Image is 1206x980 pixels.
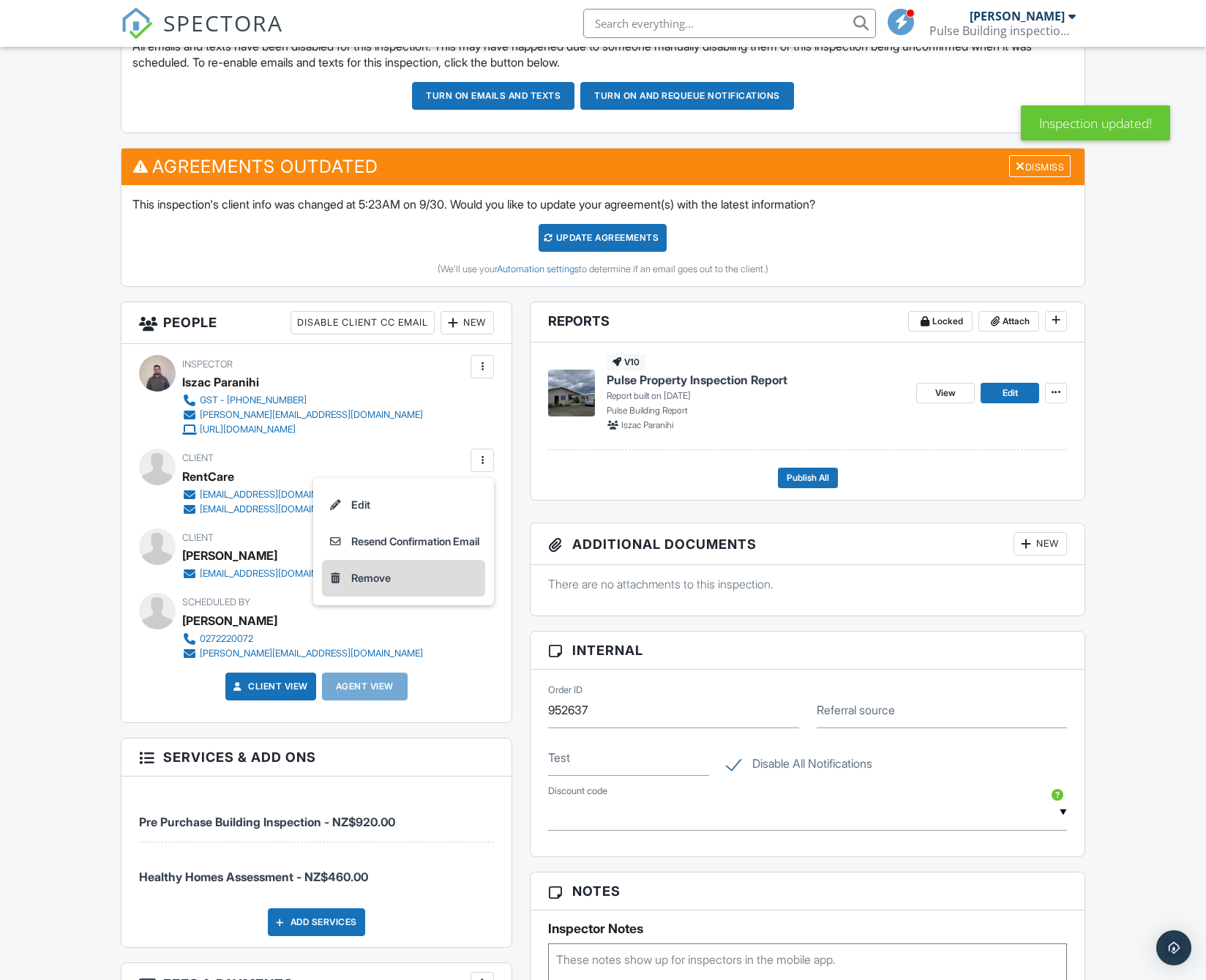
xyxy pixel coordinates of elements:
a: GST - [PHONE_NUMBER] [182,393,423,408]
h3: Additional Documents [531,523,1085,565]
a: [EMAIL_ADDRESS][DOMAIN_NAME] [182,487,351,502]
div: [EMAIL_ADDRESS][DOMAIN_NAME] [200,568,351,580]
a: [EMAIL_ADDRESS][DOMAIN_NAME] [182,502,351,517]
h3: Services & Add ons [121,738,512,777]
button: Turn on emails and texts [412,82,574,110]
label: Referral source [817,702,895,718]
label: Order ID [548,684,583,697]
h3: Internal [531,632,1085,670]
div: [PERSON_NAME] [182,545,277,566]
a: [PERSON_NAME][EMAIL_ADDRESS][DOMAIN_NAME] [182,646,423,661]
span: Inspector [182,359,233,370]
li: Service: Healthy Homes Assessment [139,842,494,897]
a: Remove [322,560,485,596]
div: Update Agreements [539,224,667,252]
div: [PERSON_NAME] [970,9,1065,23]
p: There are no attachments to this inspection. [548,576,1067,592]
div: RentCare [182,465,234,487]
span: Pre Purchase Building Inspection - NZ$920.00 [139,815,395,829]
div: This inspection's client info was changed at 5:23AM on 9/30. Would you like to update your agreem... [121,185,1085,286]
a: 0272220072 [182,632,423,646]
a: [URL][DOMAIN_NAME] [182,422,423,437]
div: Iszac Paranihi [182,371,259,393]
div: [PERSON_NAME][EMAIL_ADDRESS][DOMAIN_NAME] [200,409,423,421]
div: New [1014,532,1067,556]
p: All emails and texts have been disabled for this inspection. This may have happened due to someon... [132,38,1074,71]
div: (We'll use your to determine if an email goes out to the client.) [132,263,1074,275]
label: Disable All Notifications [727,757,872,775]
div: GST - [PHONE_NUMBER] [200,394,307,406]
li: Service: Pre Purchase Building Inspection [139,788,494,842]
h3: Agreements Outdated [121,149,1085,184]
span: Healthy Homes Assessment - NZ$460.00 [139,869,368,884]
label: Discount code [548,785,607,798]
div: 0272220072 [200,633,253,645]
div: Remove [351,569,391,587]
div: Inspection updated! [1021,105,1170,141]
img: The Best Home Inspection Software - Spectora [121,7,153,40]
a: [EMAIL_ADDRESS][DOMAIN_NAME] [182,566,351,581]
a: Client View [231,679,308,694]
button: Turn on and Requeue Notifications [580,82,794,110]
a: Resend Confirmation Email [322,523,485,560]
div: [EMAIL_ADDRESS][DOMAIN_NAME] [200,489,351,501]
div: [PERSON_NAME] [182,610,277,632]
span: Client [182,452,214,463]
div: [PERSON_NAME][EMAIL_ADDRESS][DOMAIN_NAME] [200,648,423,659]
h3: Notes [531,872,1085,910]
a: Edit [322,487,485,523]
span: Scheduled By [182,596,250,607]
span: Client [182,532,214,543]
a: SPECTORA [121,20,283,51]
h3: People [121,302,512,344]
div: Disable Client CC Email [291,311,435,334]
label: Test [548,749,570,766]
div: Pulse Building inspections Wellington [929,23,1076,38]
input: Search everything... [583,9,876,38]
span: SPECTORA [163,7,283,38]
div: New [441,311,494,334]
div: Open Intercom Messenger [1156,930,1191,965]
a: Automation settings [497,263,579,274]
a: [PERSON_NAME][EMAIL_ADDRESS][DOMAIN_NAME] [182,408,423,422]
input: Test [548,740,709,776]
div: [URL][DOMAIN_NAME] [200,424,296,435]
h5: Inspector Notes [548,921,1067,936]
div: [EMAIL_ADDRESS][DOMAIN_NAME] [200,504,351,515]
div: Dismiss [1009,155,1071,178]
div: Add Services [268,908,365,936]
